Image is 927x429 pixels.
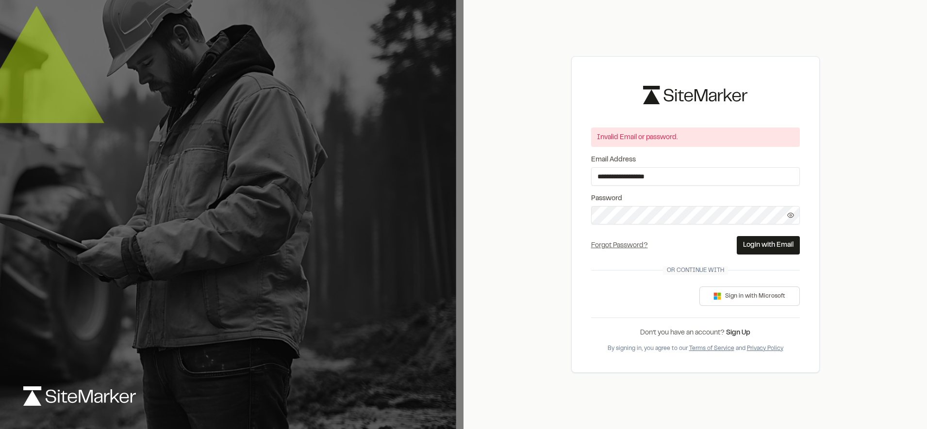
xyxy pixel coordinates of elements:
button: Terms of Service [689,344,734,353]
button: Sign in with Microsoft [699,286,800,306]
label: Password [591,193,800,204]
a: Sign Up [726,330,750,336]
a: Forgot Password? [591,243,648,249]
span: Invalid Email or password. [597,135,678,141]
img: logo-white-rebrand.svg [23,386,136,406]
div: By signing in, you agree to our and [591,344,800,353]
iframe: Sign in with Google Button [586,286,693,307]
span: Or continue with [663,266,728,275]
button: Privacy Policy [747,344,783,353]
button: Login with Email [737,236,800,254]
div: Don’t you have an account? [591,328,800,338]
label: Email Address [591,155,800,165]
img: logo-black-rebrand.svg [643,86,747,104]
